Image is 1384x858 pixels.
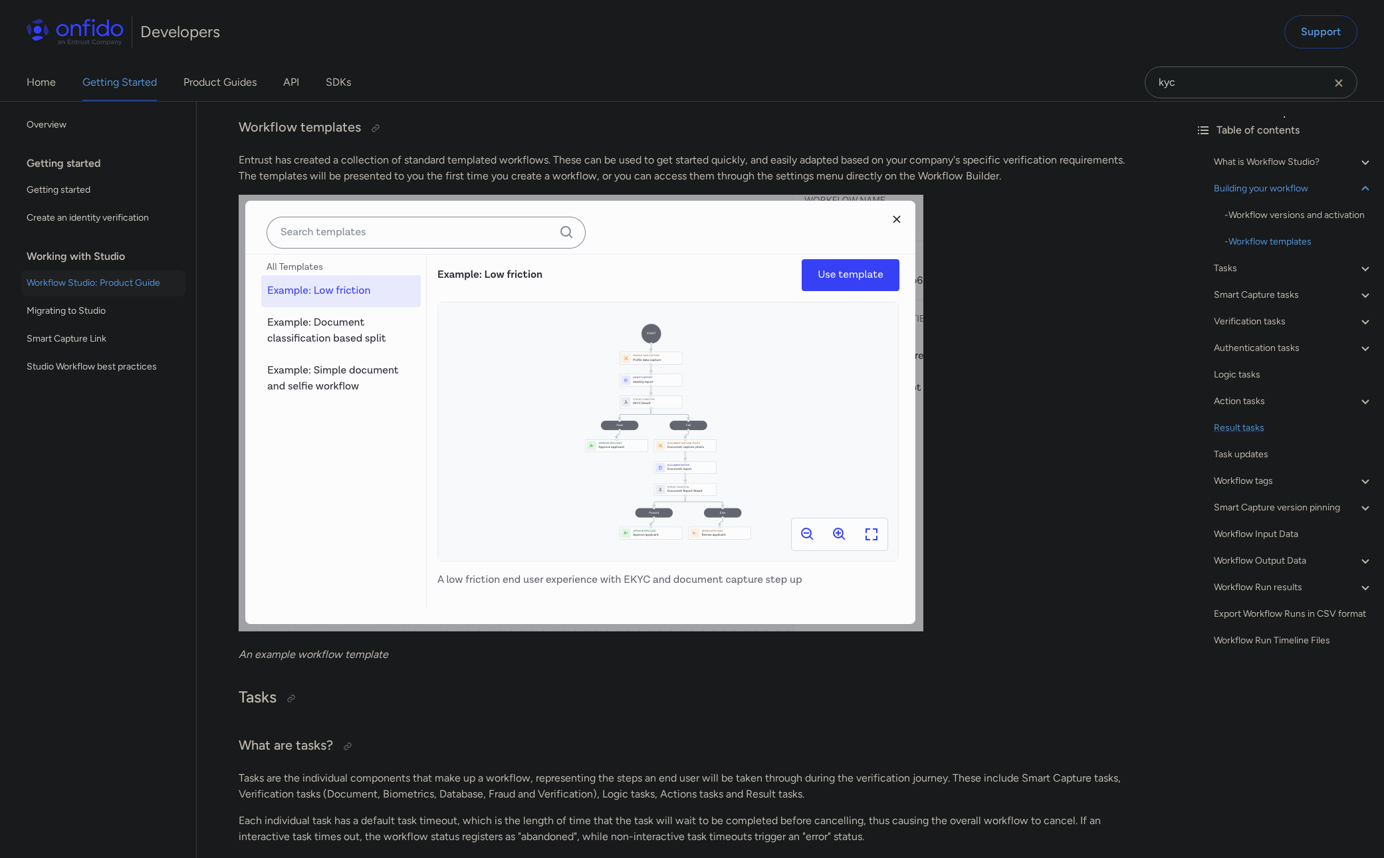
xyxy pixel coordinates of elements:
[21,270,185,296] a: Workflow Studio: Product Guide
[1214,393,1373,409] a: Action tasks
[1214,181,1373,197] a: Building your workflow
[1214,500,1373,516] a: Smart Capture version pinning
[27,275,180,291] span: Workflow Studio: Product Guide
[283,64,299,101] a: API
[239,813,1143,845] p: Each individual task has a default task timeout, which is the length of time that the task will w...
[1214,473,1373,489] a: Workflow tags
[1224,207,1373,223] a: -Workflow versions and activation
[239,736,1143,757] h3: What are tasks?
[27,243,191,270] div: Working with Studio
[27,150,191,177] div: Getting started
[1214,553,1373,569] a: Workflow Output Data
[27,210,180,226] span: Create an identity verification
[21,354,185,380] a: Studio Workflow best practices
[1214,314,1373,330] a: Verification tasks
[21,112,185,138] a: Overview
[27,19,124,45] img: Onfido Logo
[1224,234,1373,250] a: -Workflow templates
[1145,66,1357,98] input: Onfido search input field
[1331,75,1347,91] svg: Clear search field button
[326,64,351,101] a: SDKs
[1214,606,1373,622] a: Export Workflow Runs in CSV format
[1214,447,1373,463] a: Task updates
[239,648,388,661] em: An example workflow template
[27,64,56,101] a: Home
[1284,15,1357,49] a: Support
[1214,287,1373,303] a: Smart Capture tasks
[1214,580,1373,595] a: Workflow Run results
[21,177,185,203] a: Getting started
[239,770,1143,802] p: Tasks are the individual components that make up a workflow, representing the steps an end user w...
[1214,633,1373,649] a: Workflow Run Timeline Files
[21,205,185,231] a: Create an identity verification
[1224,234,1373,250] div: - Workflow templates
[21,326,185,352] a: Smart Capture Link
[82,64,157,101] a: Getting Started
[27,359,180,375] span: Studio Workflow best practices
[1214,526,1373,542] a: Workflow Input Data
[1214,420,1373,436] a: Result tasks
[239,195,923,631] img: Workflow template
[1195,122,1373,138] div: Table of contents
[1224,207,1373,223] div: - Workflow versions and activation
[27,117,180,133] span: Overview
[21,298,185,324] a: Migrating to Studio
[27,182,180,198] span: Getting started
[140,21,220,43] h1: Developers
[1214,340,1373,356] a: Authentication tasks
[1214,261,1373,276] a: Tasks
[1214,154,1373,170] a: What is Workflow Studio?
[27,303,180,319] span: Migrating to Studio
[183,64,257,101] a: Product Guides
[27,331,180,347] span: Smart Capture Link
[239,152,1143,184] p: Entrust has created a collection of standard templated workflows. These can be used to get starte...
[239,687,1143,709] h2: Tasks
[1214,367,1373,383] a: Logic tasks
[239,118,1143,139] h3: Workflow templates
